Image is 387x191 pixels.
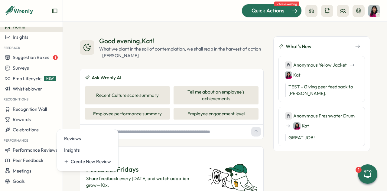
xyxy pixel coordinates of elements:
span: Goals [13,178,25,184]
span: Emp Lifecycle [13,76,41,81]
span: Quick Actions [252,7,285,15]
button: Create New Review [62,156,113,167]
div: Reviews [64,135,111,142]
span: Surveys [13,65,29,71]
button: Quick Actions [242,4,302,17]
button: Recent Culture score summary [85,86,170,104]
span: Meetings [13,168,31,174]
span: Rewards [13,117,31,122]
button: 1 [358,164,377,184]
div: 1 [356,167,362,173]
span: Whistleblower [13,86,42,92]
div: Kat [293,122,309,130]
button: Expand sidebar [52,8,58,14]
button: Employee performance summary [85,108,170,120]
div: What we plant in the soil of contemplation, we shall reap in the harvest of action - [PERSON_NAME] [99,46,264,59]
a: Reviews [62,133,113,144]
p: TEST - Giving peer feedback to [PERSON_NAME]. [285,84,359,97]
img: Kat Haynes [368,5,380,17]
div: Kat [285,71,301,79]
p: Share feedback every [DATE] and watch adoption grow—10x. [86,175,197,189]
button: Employee engagement level [174,108,259,120]
span: Celebrations [13,127,39,133]
img: Kat Haynes [293,122,301,130]
div: Anonymous Freshwater Drum [285,112,355,120]
span: Peer Feedback [13,157,44,163]
span: NEW [44,76,56,81]
span: Insights [13,34,28,40]
span: Home [13,24,25,30]
p: GREAT JOB! [285,134,359,141]
div: Good evening , Kat ! [99,36,264,46]
span: What's New [286,43,311,50]
div: Create New Review [71,158,111,165]
span: Recognition Wall [13,106,47,112]
span: Suggestion Boxes [13,54,49,60]
div: Insights [64,147,111,153]
a: Insights [62,144,113,156]
button: Tell me about an employee's achievements [174,86,259,104]
img: Kat Haynes [285,71,292,79]
p: Feedback Fridays [86,165,197,174]
span: Ask Wrenly AI [92,74,121,81]
span: Performance Reviews [13,147,58,153]
div: Anonymous Yellow Jacket [285,61,347,69]
span: 2 tasks waiting [274,2,299,6]
span: 1 [53,55,58,60]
